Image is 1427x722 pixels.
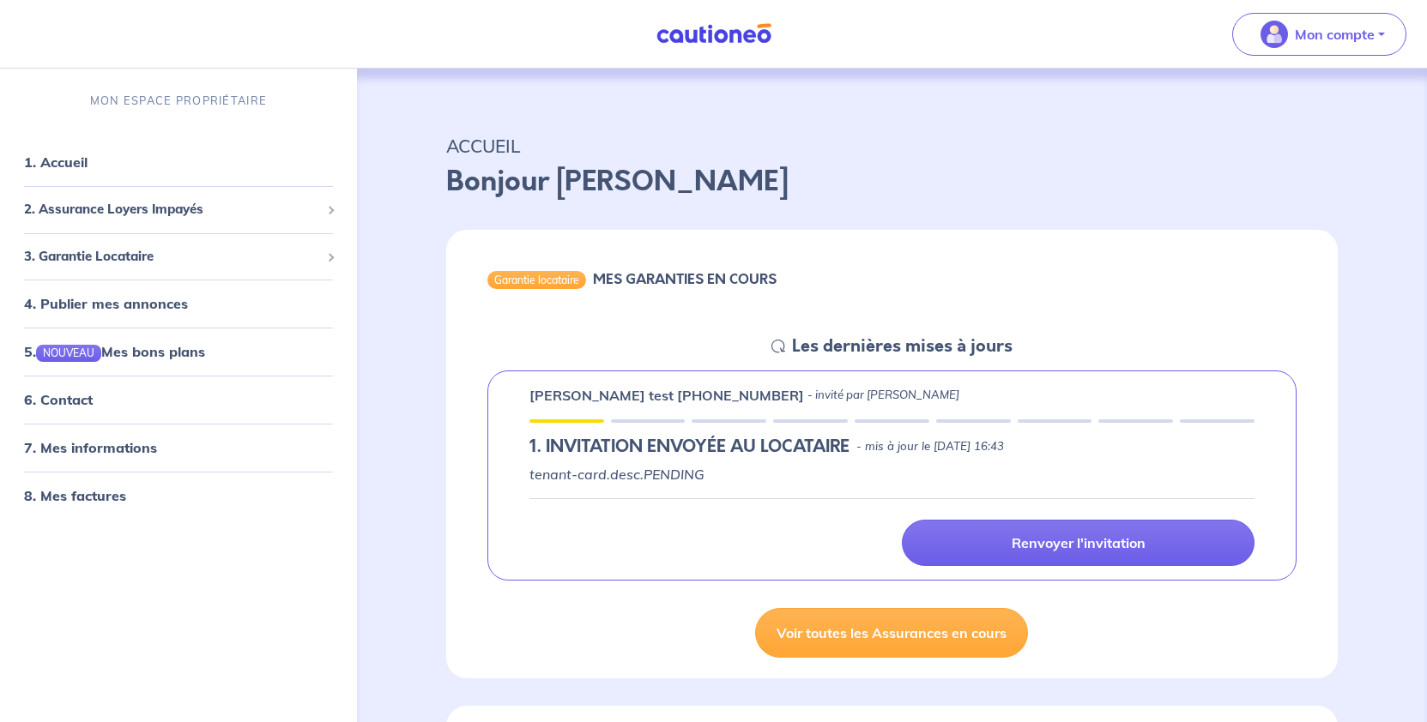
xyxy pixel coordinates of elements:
[446,161,1338,202] p: Bonjour [PERSON_NAME]
[7,479,350,514] div: 8. Mes factures
[7,145,350,179] div: 1. Accueil
[902,520,1255,566] a: Renvoyer l'invitation
[24,247,320,267] span: 3. Garantie Locataire
[24,392,93,409] a: 6. Contact
[529,436,850,457] h5: 1.︎ INVITATION ENVOYÉE AU LOCATAIRE
[1232,13,1406,56] button: illu_account_valid_menu.svgMon compte
[7,240,350,274] div: 3. Garantie Locataire
[24,440,157,457] a: 7. Mes informations
[24,295,188,312] a: 4. Publier mes annonces
[7,193,350,226] div: 2. Assurance Loyers Impayés
[24,343,205,360] a: 5.NOUVEAUMes bons plans
[487,271,586,288] div: Garantie locataire
[792,336,1013,357] h5: Les dernières mises à jours
[1261,21,1288,48] img: illu_account_valid_menu.svg
[1012,534,1146,551] p: Renvoyer l'invitation
[1295,24,1375,45] p: Mon compte
[856,438,1004,455] p: - mis à jour le [DATE] 16:43
[529,385,804,406] p: [PERSON_NAME] test [PHONE_NUMBER]
[24,200,320,220] span: 2. Assurance Loyers Impayés
[446,130,1338,161] p: ACCUEIL
[7,431,350,466] div: 7. Mes informations
[755,608,1028,658] a: Voir toutes les Assurances en cours
[650,23,778,45] img: Cautioneo
[24,153,88,171] a: 1. Accueil
[593,271,777,287] h6: MES GARANTIES EN COURS
[24,488,126,505] a: 8. Mes factures
[7,286,350,321] div: 4. Publier mes annonces
[529,436,1255,457] div: state: PENDING, Context: IN-LANDLORD
[807,387,959,404] p: - invité par [PERSON_NAME]
[529,464,1255,484] p: tenant-card.desc.PENDING
[7,383,350,418] div: 6. Contact
[7,334,350,369] div: 5.NOUVEAUMes bons plans
[90,93,267,109] p: MON ESPACE PROPRIÉTAIRE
